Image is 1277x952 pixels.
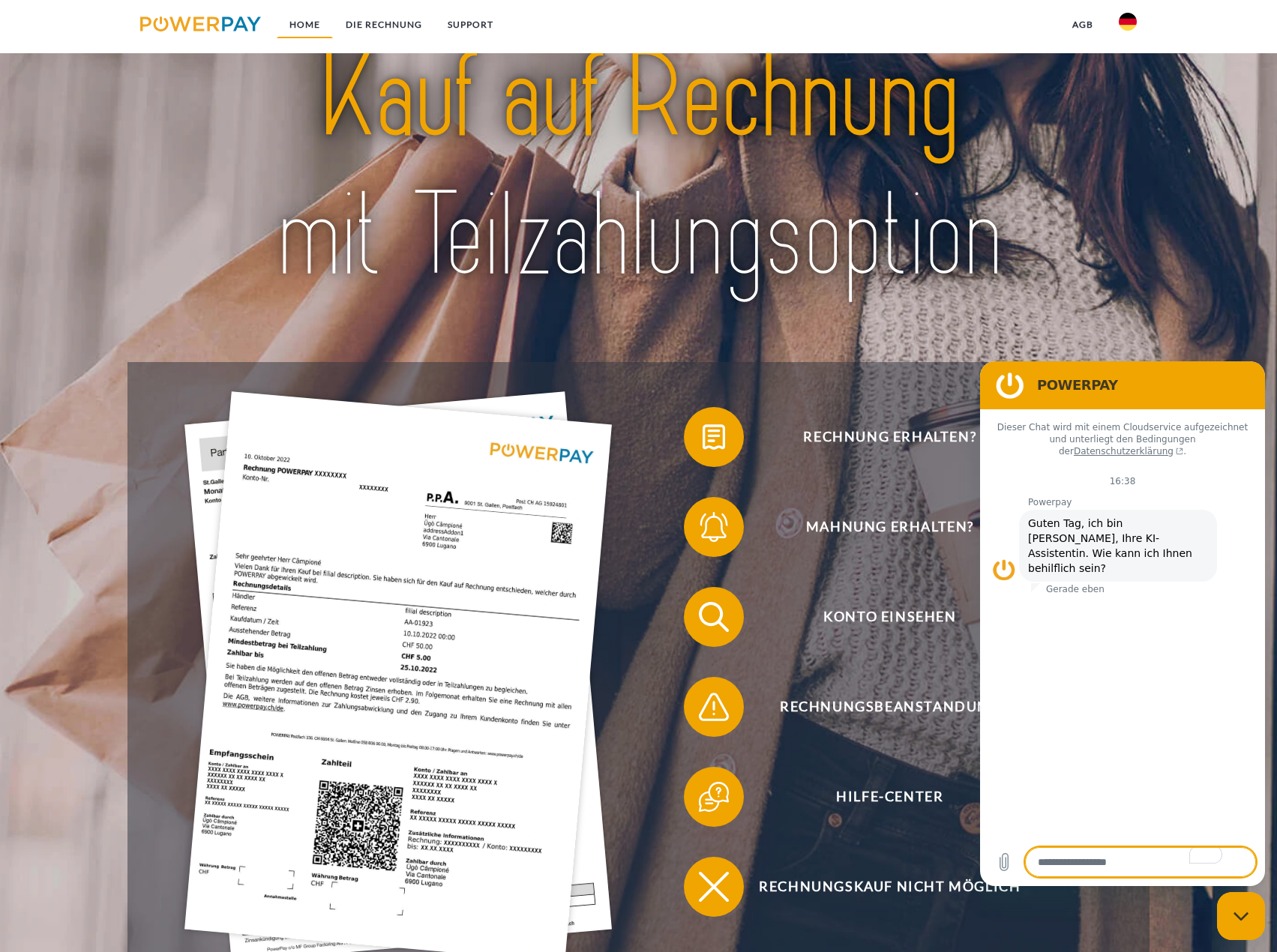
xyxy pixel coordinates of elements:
a: Home [277,11,333,38]
img: qb_close.svg [695,868,733,906]
span: Mahnung erhalten? [706,497,1074,557]
span: Hilfe-Center [706,767,1074,827]
a: SUPPORT [435,11,506,38]
button: Konto einsehen [684,587,1074,647]
button: Hilfe-Center [684,767,1074,827]
button: Rechnung erhalten? [684,407,1074,467]
img: qb_help.svg [695,778,733,816]
button: Rechnungsbeanstandung [684,677,1074,737]
span: Rechnungsbeanstandung [706,677,1074,737]
span: Rechnungskauf nicht möglich [706,857,1074,917]
button: Mahnung erhalten? [684,497,1074,557]
img: title-powerpay_de.svg [190,20,1087,313]
img: qb_bell.svg [695,508,733,546]
button: Rechnungskauf nicht möglich [684,857,1074,917]
iframe: To enrich screen reader interactions, please activate Accessibility in Grammarly extension settings [980,361,1265,886]
span: Konto einsehen [706,587,1074,647]
span: Rechnung erhalten? [706,407,1074,467]
img: qb_warning.svg [695,688,733,726]
img: qb_search.svg [695,598,733,636]
img: qb_bill.svg [695,418,733,456]
iframe: Schaltfläche zum Öffnen des Messaging-Fensters; Konversation läuft [1217,892,1265,940]
a: DIE RECHNUNG [333,11,435,38]
a: agb [1060,11,1106,38]
img: logo-powerpay.svg [140,16,261,31]
img: de [1119,13,1137,31]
